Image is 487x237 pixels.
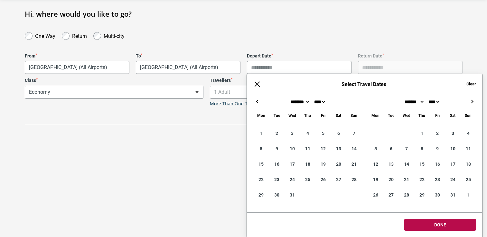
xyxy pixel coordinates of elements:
div: 15 [414,156,429,172]
div: 24 [445,172,460,187]
div: 16 [429,156,445,172]
div: Sunday [460,112,476,119]
label: Depart Date [247,53,351,59]
div: 30 [269,187,284,203]
div: 23 [269,172,284,187]
div: 28 [346,172,361,187]
h6: Select Travel Dates [267,81,460,87]
div: Thursday [300,112,315,119]
div: 20 [383,172,398,187]
div: 20 [331,156,346,172]
div: 29 [253,187,269,203]
div: 7 [346,126,361,141]
div: 22 [253,172,269,187]
span: London, United Kingdom [136,61,240,74]
div: 19 [368,172,383,187]
span: Economy [25,86,203,99]
button: Clear [466,81,476,87]
div: Tuesday [383,112,398,119]
div: 1 [414,126,429,141]
div: 12 [315,141,331,156]
div: Tuesday [269,112,284,119]
div: 30 [429,187,445,203]
div: 1 [253,126,269,141]
button: Done [404,219,476,231]
label: From [25,53,129,59]
div: Friday [429,112,445,119]
div: 21 [398,172,414,187]
div: 25 [300,172,315,187]
h1: Hi, where would you like to go? [25,10,463,18]
div: 7 [398,141,414,156]
div: 26 [315,172,331,187]
div: 25 [460,172,476,187]
div: 6 [331,126,346,141]
label: Return [72,31,87,39]
div: 28 [398,187,414,203]
div: 27 [331,172,346,187]
div: 31 [445,187,460,203]
div: Wednesday [284,112,300,119]
div: 11 [300,141,315,156]
label: Multi-city [104,31,125,39]
div: 10 [284,141,300,156]
div: 9 [269,141,284,156]
div: 4 [300,126,315,141]
div: 29 [414,187,429,203]
label: One Way [35,31,55,39]
div: Saturday [445,112,460,119]
div: Saturday [331,112,346,119]
div: Wednesday [398,112,414,119]
span: 1 Adult [210,86,389,99]
label: To [136,53,240,59]
div: Sunday [346,112,361,119]
div: 15 [253,156,269,172]
div: 11 [460,141,476,156]
div: Friday [315,112,331,119]
div: 2 [269,126,284,141]
button: ← [253,98,261,105]
div: 5 [315,126,331,141]
div: 4 [460,126,476,141]
div: 3 [284,126,300,141]
div: 6 [383,141,398,156]
div: 13 [383,156,398,172]
div: 17 [284,156,300,172]
div: Monday [253,112,269,119]
div: 19 [315,156,331,172]
div: 9 [429,141,445,156]
div: 23 [429,172,445,187]
label: Class [25,78,203,83]
div: 18 [460,156,476,172]
a: More Than One Traveller? [210,101,266,107]
div: 1 [460,187,476,203]
div: 12 [368,156,383,172]
div: 18 [300,156,315,172]
span: 1 Adult [210,86,388,98]
div: 13 [331,141,346,156]
div: 14 [346,141,361,156]
div: 2 [429,126,445,141]
div: 14 [398,156,414,172]
div: 27 [383,187,398,203]
div: 8 [414,141,429,156]
div: 26 [368,187,383,203]
button: → [468,98,476,105]
div: 5 [368,141,383,156]
div: 3 [445,126,460,141]
div: 22 [414,172,429,187]
div: 8 [253,141,269,156]
div: 17 [445,156,460,172]
span: Economy [25,86,203,98]
span: Melbourne, Australia [25,61,129,74]
label: Travellers [210,78,389,83]
div: 21 [346,156,361,172]
div: 31 [284,187,300,203]
div: Thursday [414,112,429,119]
div: Monday [368,112,383,119]
div: 24 [284,172,300,187]
div: 10 [445,141,460,156]
div: 16 [269,156,284,172]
